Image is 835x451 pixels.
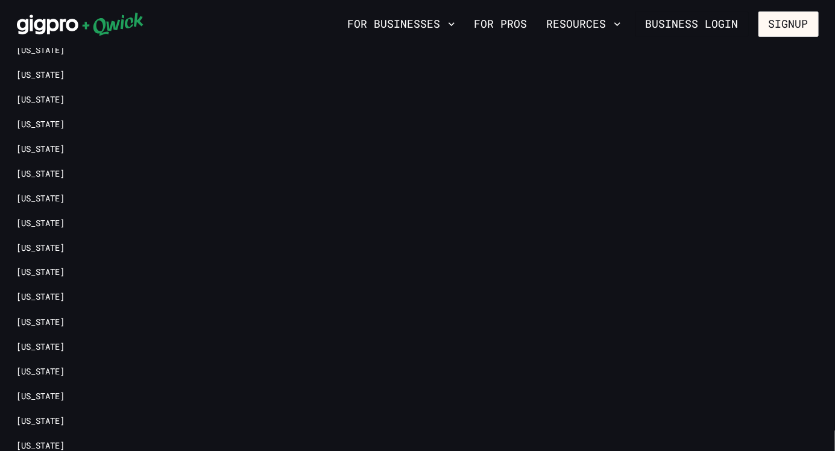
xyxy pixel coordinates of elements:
a: [US_STATE] [17,292,65,303]
a: For Pros [470,14,532,34]
a: [US_STATE] [17,218,65,229]
button: Resources [542,14,626,34]
a: [US_STATE] [17,168,65,180]
a: [US_STATE] [17,94,65,106]
a: [US_STATE] [17,119,65,130]
a: Business Login [635,11,749,37]
a: [US_STATE] [17,45,65,56]
button: For Businesses [343,14,460,34]
a: [US_STATE] [17,367,65,378]
a: [US_STATE] [17,416,65,427]
a: [US_STATE] [17,193,65,204]
button: Signup [758,11,819,37]
a: [US_STATE] [17,242,65,254]
a: [US_STATE] [17,69,65,81]
a: [US_STATE] [17,342,65,353]
a: [US_STATE] [17,317,65,329]
a: [US_STATE] [17,143,65,155]
a: [US_STATE] [17,267,65,279]
a: [US_STATE] [17,391,65,403]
